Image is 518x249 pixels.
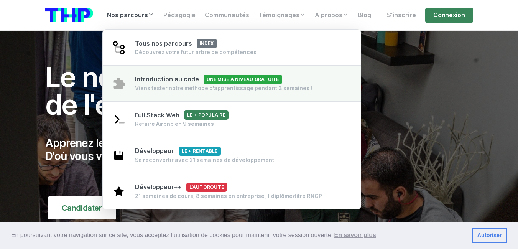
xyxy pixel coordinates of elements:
[425,8,473,23] a: Connexion
[11,229,466,241] span: En poursuivant votre navigation sur ce site, vous acceptez l’utilisation de cookies pour mainteni...
[135,183,227,191] span: Développeur++
[159,8,200,23] a: Pédagogie
[184,110,229,120] span: Le + populaire
[186,183,227,192] span: L'autoroute
[179,147,221,156] span: Le + rentable
[333,229,377,241] a: learn more about cookies
[45,8,93,22] img: logo
[112,41,126,54] img: git-4-38d7f056ac829478e83c2c2dd81de47b.svg
[135,120,229,128] div: Refaire Airbnb en 9 semaines
[112,76,126,90] img: puzzle-4bde4084d90f9635442e68fcf97b7805.svg
[45,63,327,119] h1: Le nouveau standard de l'éducation.
[45,137,327,163] p: Apprenez les compétences D'où vous voulez, en communauté.
[135,112,229,119] span: Full Stack Web
[135,76,282,83] span: Introduction au code
[135,147,221,155] span: Développeur
[353,8,376,23] a: Blog
[102,8,159,23] a: Nos parcours
[310,8,353,23] a: À propos
[135,192,322,200] div: 21 semaines de cours, 8 semaines en entreprise, 1 diplôme/titre RNCP
[135,156,274,164] div: Se reconvertir avec 21 semaines de développement
[197,39,217,48] span: index
[135,48,257,56] div: Découvrez votre futur arbre de compétences
[103,137,361,173] a: DéveloppeurLe + rentable Se reconvertir avec 21 semaines de développement
[48,196,116,219] a: Candidater
[103,173,361,209] a: Développeur++L'autoroute 21 semaines de cours, 8 semaines en entreprise, 1 diplôme/titre RNCP
[135,40,217,47] span: Tous nos parcours
[204,75,282,84] span: Une mise à niveau gratuite
[200,8,254,23] a: Communautés
[112,184,126,198] img: star-1b1639e91352246008672c7d0108e8fd.svg
[112,148,126,162] img: save-2003ce5719e3e880618d2f866ea23079.svg
[254,8,310,23] a: Témoignages
[103,65,361,102] a: Introduction au codeUne mise à niveau gratuite Viens tester notre méthode d’apprentissage pendant...
[103,101,361,138] a: Full Stack WebLe + populaire Refaire Airbnb en 9 semaines
[112,112,126,126] img: terminal-92af89cfa8d47c02adae11eb3e7f907c.svg
[135,84,312,92] div: Viens tester notre méthode d’apprentissage pendant 3 semaines !
[382,8,421,23] a: S'inscrire
[103,30,361,66] a: Tous nos parcoursindex Découvrez votre futur arbre de compétences
[472,228,507,243] a: dismiss cookie message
